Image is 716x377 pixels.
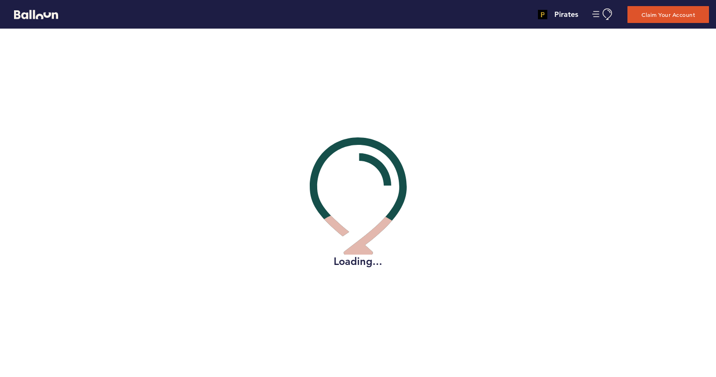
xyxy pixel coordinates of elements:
[554,9,578,20] h4: Pirates
[14,10,58,19] svg: Balloon
[627,6,709,23] button: Claim Your Account
[310,255,407,269] h2: Loading...
[7,9,58,19] a: Balloon
[592,8,613,20] button: Manage Account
